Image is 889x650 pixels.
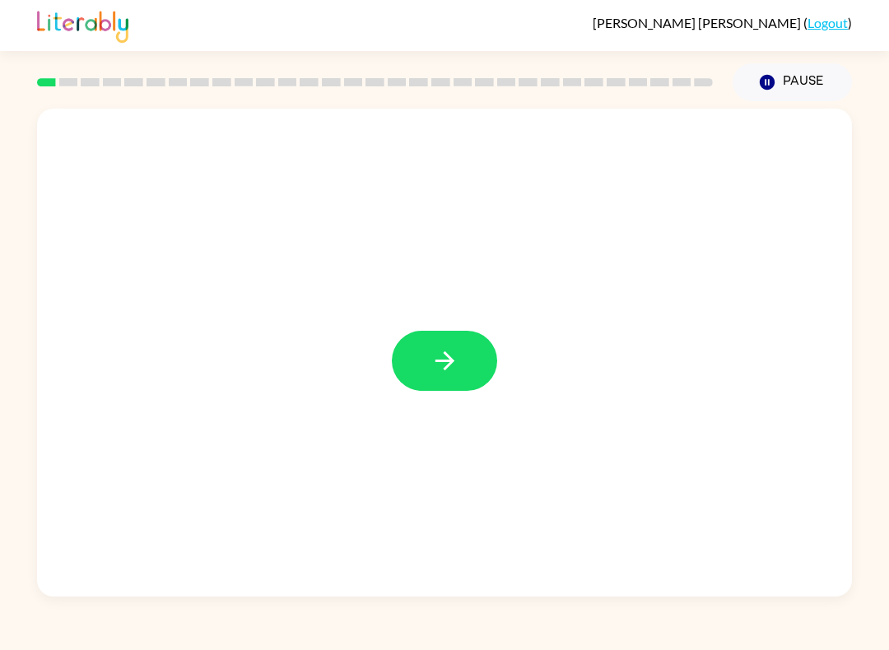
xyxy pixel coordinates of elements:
video: Your browser must support playing .mp4 files to use Literably. Please try using another browser. [668,412,832,577]
button: Pause [733,63,852,101]
div: ( ) [593,15,852,30]
img: Literably [37,7,128,43]
a: Logout [808,15,848,30]
span: [PERSON_NAME] [PERSON_NAME] [593,15,803,30]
